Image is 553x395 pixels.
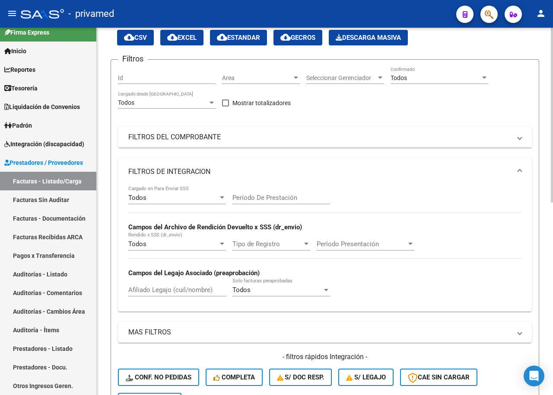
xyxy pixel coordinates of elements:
[277,373,324,381] span: S/ Doc Resp.
[329,30,408,45] button: Descarga Masiva
[128,240,146,248] span: Todos
[536,8,546,19] mat-icon: person
[118,99,134,106] span: Todos
[280,34,315,42] span: Gecros
[118,322,532,343] mat-expansion-panel-header: MAS FILTROS
[128,223,302,231] strong: Campos del Archivo de Rendición Devuelto x SSS (dr_envio)
[124,32,134,42] mat-icon: cloud_download
[118,352,532,362] h4: - filtros rápidos Integración -
[128,132,511,142] mat-panel-title: FILTROS DEL COMPROBANTE
[346,373,386,381] span: S/ legajo
[408,373,470,381] span: CAE SIN CARGAR
[4,102,80,112] span: Liquidación de Convenios
[7,8,17,19] mat-icon: menu
[213,373,255,381] span: Completa
[4,28,49,37] span: Firma Express
[338,369,394,386] button: S/ legajo
[118,186,532,312] div: FILTROS DE INTEGRACION
[232,286,251,294] span: Todos
[117,30,154,45] button: CSV
[269,369,332,386] button: S/ Doc Resp.
[206,369,263,386] button: Completa
[210,30,267,45] button: Estandar
[118,158,532,186] mat-expansion-panel-header: FILTROS DE INTEGRACION
[124,34,147,42] span: CSV
[280,32,291,42] mat-icon: cloud_download
[4,83,38,93] span: Tesorería
[167,34,197,42] span: EXCEL
[4,121,32,130] span: Padrón
[68,4,114,23] span: - privamed
[232,240,302,248] span: Tipo de Registro
[329,30,408,45] app-download-masive: Descarga masiva de comprobantes (adjuntos)
[400,369,477,386] button: CAE SIN CARGAR
[217,32,227,42] mat-icon: cloud_download
[4,65,35,74] span: Reportes
[217,34,260,42] span: Estandar
[4,46,26,56] span: Inicio
[167,32,178,42] mat-icon: cloud_download
[524,366,544,386] div: Open Intercom Messenger
[128,269,260,277] strong: Campos del Legajo Asociado (preaprobación)
[4,158,83,167] span: Prestadores / Proveedores
[222,74,292,82] span: Area
[273,30,322,45] button: Gecros
[126,373,191,381] span: Conf. no pedidas
[118,53,148,65] h3: Filtros
[336,34,401,42] span: Descarga Masiva
[128,328,511,337] mat-panel-title: MAS FILTROS
[306,74,376,82] span: Seleccionar Gerenciador
[118,127,532,148] mat-expansion-panel-header: FILTROS DEL COMPROBANTE
[160,30,203,45] button: EXCEL
[118,369,199,386] button: Conf. no pedidas
[317,240,407,248] span: Período Presentación
[128,167,511,177] mat-panel-title: FILTROS DE INTEGRACION
[128,194,146,202] span: Todos
[4,139,84,149] span: Integración (discapacidad)
[232,98,291,108] span: Mostrar totalizadores
[391,74,407,81] span: Todos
